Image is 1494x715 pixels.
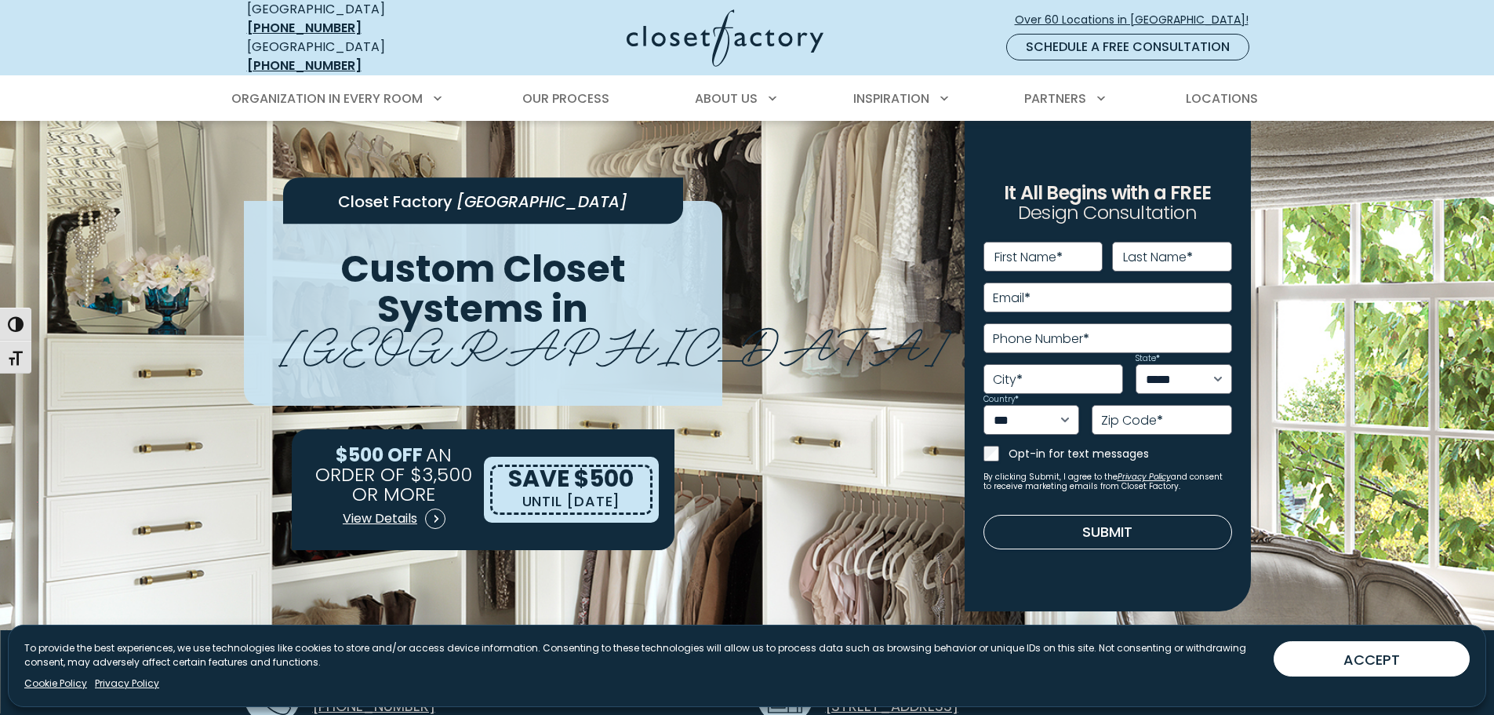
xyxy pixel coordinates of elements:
label: Phone Number [993,333,1089,345]
small: By clicking Submit, I agree to the and consent to receive marketing emails from Closet Factory. [983,472,1232,491]
a: Cookie Policy [24,677,87,691]
label: First Name [994,251,1063,264]
span: [GEOGRAPHIC_DATA] [280,305,951,377]
button: ACCEPT [1274,641,1470,677]
span: $500 OFF [336,442,423,468]
span: About Us [695,89,758,108]
span: AN ORDER OF $3,500 OR MORE [315,442,472,506]
span: It All Begins with a FREE [1004,180,1211,206]
button: Submit [983,515,1232,549]
label: Opt-in for text messages [1009,446,1232,461]
label: City [993,374,1023,386]
a: [PHONE_NUMBER] [247,57,362,75]
label: Country [983,396,1019,403]
span: Over 60 Locations in [GEOGRAPHIC_DATA]! [1015,12,1261,28]
a: [PHONE_NUMBER] [247,19,362,37]
a: Privacy Policy [95,677,159,691]
p: UNTIL [DATE] [522,491,621,513]
label: Zip Code [1101,414,1163,427]
span: Organization in Every Room [231,89,423,108]
nav: Primary Menu [220,77,1274,121]
span: Inspiration [853,89,929,108]
span: Partners [1024,89,1086,108]
span: Locations [1186,89,1258,108]
a: Over 60 Locations in [GEOGRAPHIC_DATA]! [1014,6,1262,34]
span: Our Process [522,89,609,108]
label: State [1136,355,1160,363]
img: Closet Factory Logo [627,9,823,67]
a: View Details [342,503,446,534]
p: To provide the best experiences, we use technologies like cookies to store and/or access device i... [24,641,1261,669]
label: Email [993,292,1031,305]
label: Last Name [1123,251,1193,264]
a: Privacy Policy [1118,471,1171,483]
a: Schedule a Free Consultation [1006,34,1249,60]
span: [GEOGRAPHIC_DATA] [456,191,627,213]
span: Custom Closet Systems in [340,243,626,335]
span: View Details [343,509,417,528]
span: Design Consultation [1018,200,1197,226]
span: SAVE $500 [508,461,634,495]
span: Closet Factory [338,191,453,213]
div: [GEOGRAPHIC_DATA] [247,38,474,75]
